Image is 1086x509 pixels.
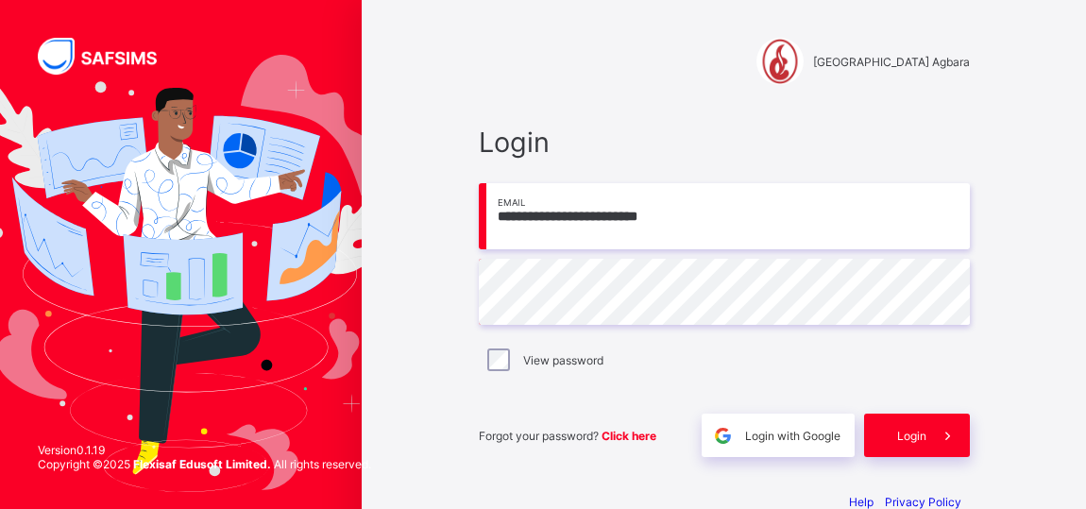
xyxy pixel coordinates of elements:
span: Copyright © 2025 All rights reserved. [38,457,371,471]
img: SAFSIMS Logo [38,38,179,75]
strong: Flexisaf Edusoft Limited. [133,457,271,471]
span: Version 0.1.19 [38,443,371,457]
a: Privacy Policy [885,495,961,509]
a: Click here [602,429,656,443]
label: View password [523,353,603,367]
span: [GEOGRAPHIC_DATA] Agbara [813,55,970,69]
span: Login [479,126,970,159]
a: Help [849,495,874,509]
span: Login [897,429,926,443]
span: Login with Google [745,429,840,443]
span: Forgot your password? [479,429,656,443]
img: google.396cfc9801f0270233282035f929180a.svg [712,425,734,447]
